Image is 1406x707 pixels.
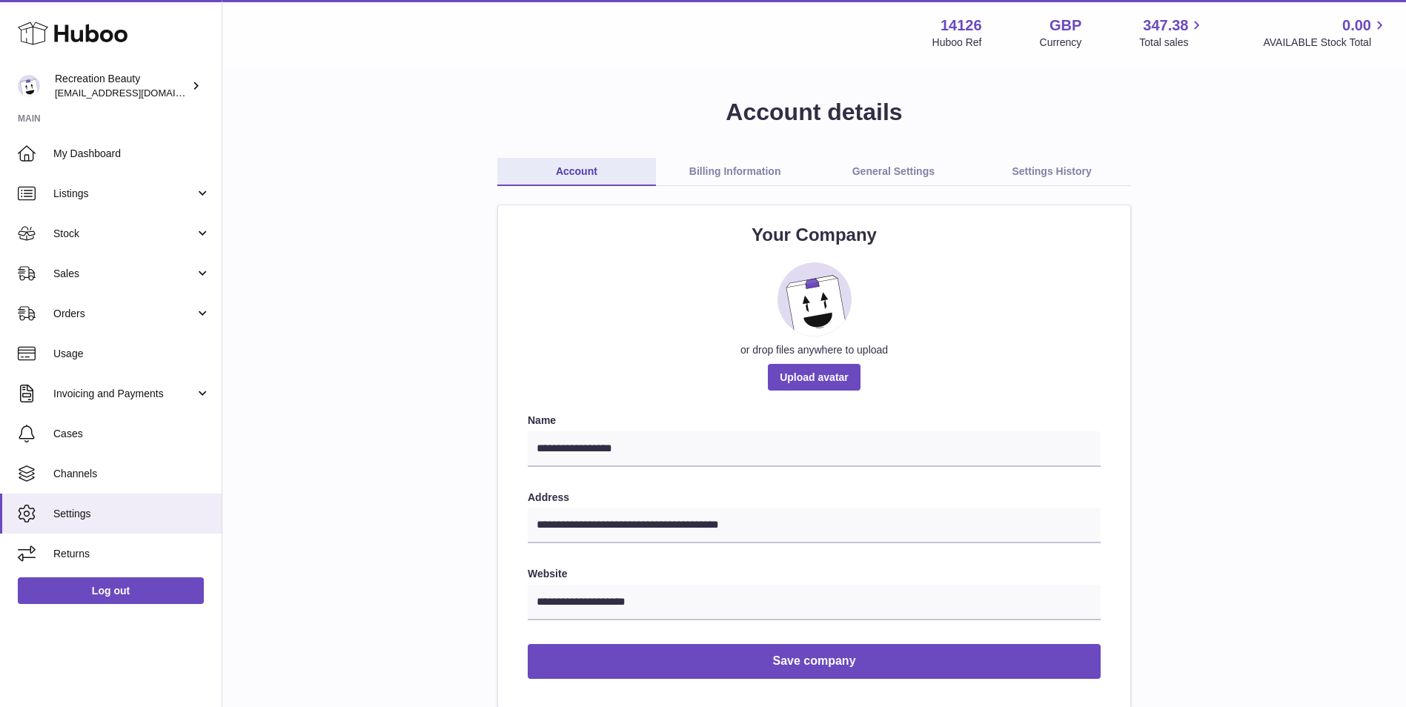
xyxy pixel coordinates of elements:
span: Sales [53,267,195,281]
a: 347.38 Total sales [1139,16,1205,50]
a: General Settings [815,158,973,186]
a: Log out [18,577,204,604]
span: Invoicing and Payments [53,387,195,401]
span: Upload avatar [768,364,860,391]
label: Address [528,491,1101,505]
a: 0.00 AVAILABLE Stock Total [1263,16,1388,50]
div: Huboo Ref [932,36,982,50]
span: 0.00 [1342,16,1371,36]
h2: Your Company [528,223,1101,247]
div: or drop files anywhere to upload [528,343,1101,357]
span: Settings [53,507,210,521]
span: 347.38 [1143,16,1188,36]
img: customercare@recreationbeauty.com [18,75,40,97]
img: placeholder_image.svg [777,262,852,336]
span: Listings [53,187,195,201]
a: Billing Information [656,158,815,186]
span: [EMAIL_ADDRESS][DOMAIN_NAME] [55,87,218,99]
span: Total sales [1139,36,1205,50]
span: Channels [53,467,210,481]
div: Recreation Beauty [55,72,188,100]
span: Returns [53,547,210,561]
div: Currency [1040,36,1082,50]
span: AVAILABLE Stock Total [1263,36,1388,50]
strong: GBP [1049,16,1081,36]
span: Stock [53,227,195,241]
strong: 14126 [941,16,982,36]
a: Settings History [972,158,1131,186]
span: Cases [53,427,210,441]
label: Name [528,414,1101,428]
label: Website [528,567,1101,581]
button: Save company [528,644,1101,679]
h1: Account details [246,96,1382,128]
span: Orders [53,307,195,321]
span: Usage [53,347,210,361]
span: My Dashboard [53,147,210,161]
a: Account [497,158,656,186]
